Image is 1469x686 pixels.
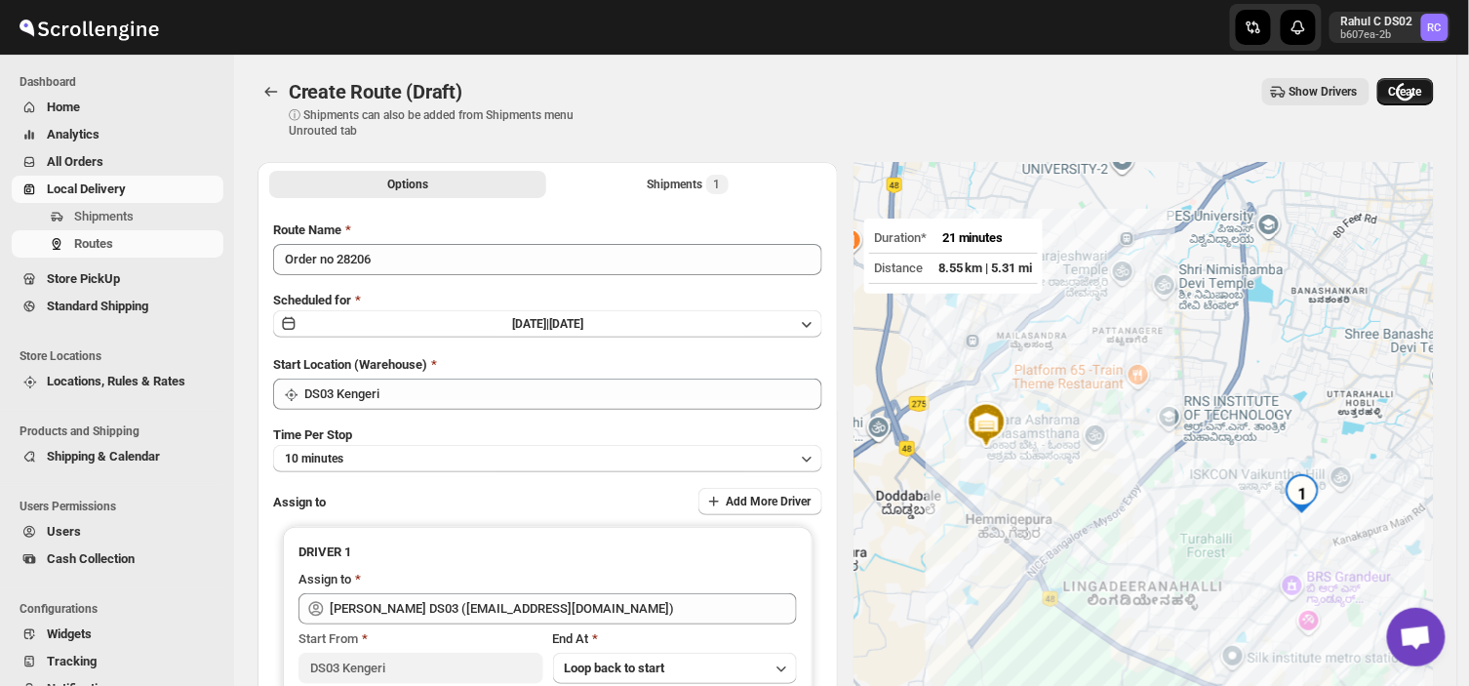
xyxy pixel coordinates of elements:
[1341,29,1413,41] p: b607ea-2b
[298,543,797,562] h3: DRIVER 1
[1387,608,1446,666] div: Open chat
[74,236,113,251] span: Routes
[47,182,126,196] span: Local Delivery
[47,626,92,641] span: Widgets
[298,570,351,589] div: Assign to
[1421,14,1449,41] span: Rahul C DS02
[289,107,596,139] p: ⓘ Shipments can also be added from Shipments menu Unrouted tab
[874,261,923,275] span: Distance
[273,293,351,307] span: Scheduled for
[512,317,549,331] span: [DATE] |
[47,449,160,464] span: Shipping & Calendar
[12,621,223,648] button: Widgets
[273,357,427,372] span: Start Location (Warehouse)
[20,424,224,439] span: Products and Shipping
[714,177,721,192] span: 1
[74,209,134,223] span: Shipments
[1262,78,1370,105] button: Show Drivers
[1283,474,1322,513] div: 1
[12,545,223,573] button: Cash Collection
[942,230,1004,245] span: 21 minutes
[12,203,223,230] button: Shipments
[12,230,223,258] button: Routes
[698,488,822,515] button: Add More Driver
[304,379,822,410] input: Search location
[298,631,358,646] span: Start From
[1341,14,1413,29] p: Rahul C DS02
[47,154,103,169] span: All Orders
[273,222,341,237] span: Route Name
[273,427,352,442] span: Time Per Stop
[16,3,162,52] img: ScrollEngine
[550,171,827,198] button: Selected Shipments
[330,593,797,625] input: Search assignee
[47,100,80,114] span: Home
[12,518,223,545] button: Users
[47,524,81,539] span: Users
[12,148,223,176] button: All Orders
[273,310,822,338] button: [DATE]|[DATE]
[289,80,462,103] span: Create Route (Draft)
[12,443,223,470] button: Shipping & Calendar
[285,451,343,466] span: 10 minutes
[12,94,223,121] button: Home
[1290,84,1358,100] span: Show Drivers
[20,74,224,90] span: Dashboard
[12,648,223,675] button: Tracking
[874,230,927,245] span: Duration*
[549,317,583,331] span: [DATE]
[47,299,148,313] span: Standard Shipping
[938,261,1033,275] span: 8.55 km | 5.31 mi
[273,495,326,509] span: Assign to
[20,499,224,514] span: Users Permissions
[273,445,822,472] button: 10 minutes
[726,494,811,509] span: Add More Driver
[648,175,729,194] div: Shipments
[12,368,223,395] button: Locations, Rules & Rates
[47,271,120,286] span: Store PickUp
[47,374,185,388] span: Locations, Rules & Rates
[47,654,97,668] span: Tracking
[565,661,665,675] span: Loop back to start
[553,629,797,649] div: End At
[12,121,223,148] button: Analytics
[20,601,224,617] span: Configurations
[47,551,135,566] span: Cash Collection
[47,127,99,141] span: Analytics
[553,653,797,684] button: Loop back to start
[273,244,822,275] input: Eg: Bengaluru Route
[20,348,224,364] span: Store Locations
[258,78,285,105] button: Routes
[1428,21,1442,34] text: RC
[387,177,428,192] span: Options
[1330,12,1450,43] button: User menu
[269,171,546,198] button: All Route Options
